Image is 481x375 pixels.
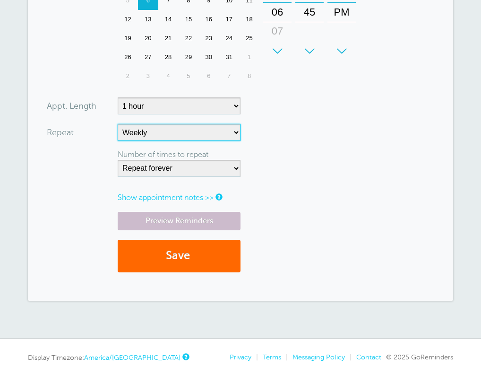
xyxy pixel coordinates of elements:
[158,67,179,86] div: 4
[118,10,138,29] div: 12
[219,67,239,86] div: 7
[215,194,221,200] a: Notes are for internal use only, and are not visible to your clients.
[118,10,138,29] div: Sunday, October 12
[239,29,259,48] div: Saturday, October 25
[118,48,138,67] div: 26
[239,48,259,67] div: 1
[158,10,179,29] div: 14
[219,10,239,29] div: 17
[158,67,179,86] div: Tuesday, November 4
[198,29,219,48] div: Thursday, October 23
[266,41,289,60] div: 08
[281,353,288,361] li: |
[84,354,180,361] a: America/[GEOGRAPHIC_DATA]
[386,353,453,361] span: © 2025 GoReminders
[179,29,199,48] div: Wednesday, October 22
[345,353,352,361] li: |
[138,48,158,67] div: Monday, October 27
[198,67,219,86] div: Thursday, November 6
[179,29,199,48] div: 22
[292,353,345,361] a: Messaging Policy
[330,3,353,22] div: PM
[198,48,219,67] div: 30
[138,10,158,29] div: Monday, October 13
[138,29,158,48] div: Monday, October 20
[219,29,239,48] div: Friday, October 24
[251,353,258,361] li: |
[239,67,259,86] div: 8
[118,29,138,48] div: 19
[266,22,289,41] div: 07
[266,3,289,22] div: 06
[239,10,259,29] div: Saturday, October 18
[356,353,381,361] a: Contact
[198,10,219,29] div: Thursday, October 16
[219,67,239,86] div: Friday, November 7
[118,150,208,159] label: Number of times to repeat
[179,48,199,67] div: 29
[179,48,199,67] div: Wednesday, October 29
[158,10,179,29] div: Tuesday, October 14
[138,10,158,29] div: 13
[158,48,179,67] div: Tuesday, October 28
[198,10,219,29] div: 16
[158,29,179,48] div: 21
[230,353,251,361] a: Privacy
[198,29,219,48] div: 23
[179,10,199,29] div: 15
[239,48,259,67] div: Saturday, November 1
[158,29,179,48] div: Tuesday, October 21
[118,193,214,202] a: Show appointment notes >>
[179,67,199,86] div: Wednesday, November 5
[219,29,239,48] div: 24
[182,354,188,360] a: This is the timezone being used to display dates and times to you on this device. Click the timez...
[118,67,138,86] div: Sunday, November 2
[118,29,138,48] div: Sunday, October 19
[118,48,138,67] div: Sunday, October 26
[219,48,239,67] div: 31
[47,128,74,137] label: Repeat
[263,353,281,361] a: Terms
[158,48,179,67] div: 28
[138,67,158,86] div: 3
[28,353,188,362] div: Display Timezone:
[239,29,259,48] div: 25
[179,10,199,29] div: Wednesday, October 15
[239,67,259,86] div: Saturday, November 8
[219,10,239,29] div: Friday, October 17
[198,48,219,67] div: Thursday, October 30
[179,67,199,86] div: 5
[138,67,158,86] div: Monday, November 3
[198,67,219,86] div: 6
[138,29,158,48] div: 20
[118,212,240,230] a: Preview Reminders
[118,67,138,86] div: 2
[138,48,158,67] div: 27
[298,3,321,22] div: 45
[219,48,239,67] div: Friday, October 31
[239,10,259,29] div: 18
[47,102,96,110] label: Appt. Length
[118,240,240,272] button: Save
